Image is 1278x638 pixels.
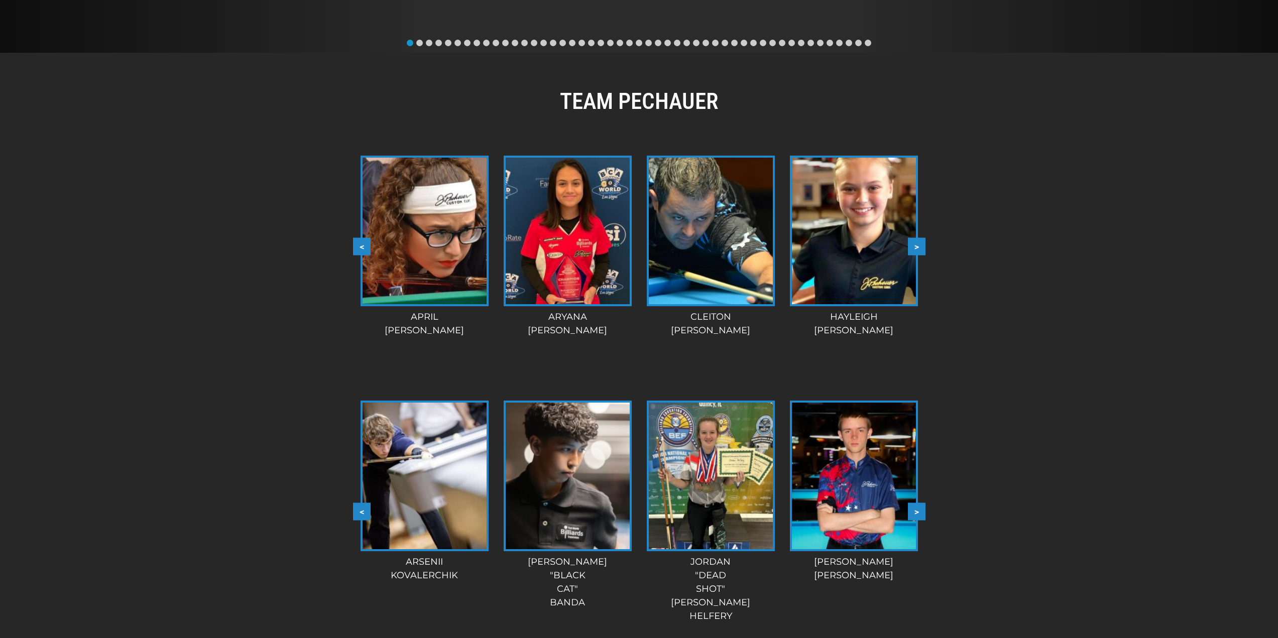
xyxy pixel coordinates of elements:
a: [PERSON_NAME]"BlackCat"Banda [500,401,635,609]
h2: TEAM PECHAUER [353,88,925,115]
img: Arsenii-Kovalerchik3-225x320.jpg [363,403,487,549]
img: 466786355_122141070980336358_2206843854591487300_n-225x320.jpg [792,403,916,549]
div: Arsenii Kovalerchik [357,555,492,582]
a: Aryana[PERSON_NAME] [500,156,635,337]
a: Hayleigh[PERSON_NAME] [786,156,921,337]
button: < [353,503,371,521]
img: JORDAN-LEIGHANN-HELFERY-3-225x320.jpg [649,403,773,549]
button: < [353,237,371,255]
button: > [908,503,925,521]
img: william-banda1-225x320.jpg [506,403,630,549]
div: Aryana [PERSON_NAME] [500,310,635,337]
img: pref-cleighton-225x320.jpg [649,158,773,304]
img: hayleigh-1-225x320.jpg [792,158,916,304]
div: Hayleigh [PERSON_NAME] [786,310,921,337]
div: Carousel Navigation [353,503,925,521]
img: aryana-bca-win-2-1-e1564582366468-225x320.jpg [506,158,630,304]
a: Cleiton[PERSON_NAME] [643,156,778,337]
div: [PERSON_NAME] [PERSON_NAME] [786,555,921,582]
img: April-225x320.jpg [363,158,487,304]
div: [PERSON_NAME] "Black Cat" Banda [500,555,635,609]
div: Jordan "Dead Shot" [PERSON_NAME] Helfery [643,555,778,623]
button: > [908,237,925,255]
div: Carousel Navigation [353,237,925,255]
div: April [PERSON_NAME] [357,310,492,337]
a: [PERSON_NAME][PERSON_NAME] [786,401,921,582]
div: Cleiton [PERSON_NAME] [643,310,778,337]
a: Jordan"DeadShot"[PERSON_NAME]Helfery [643,401,778,623]
a: ArseniiKovalerchik [357,401,492,582]
a: April[PERSON_NAME] [357,156,492,337]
